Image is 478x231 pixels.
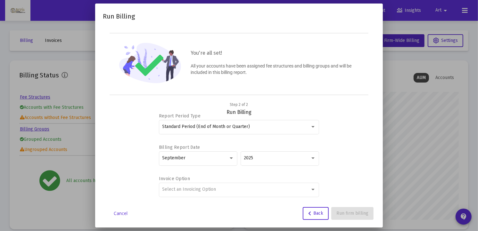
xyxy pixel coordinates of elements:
[162,187,216,192] span: Select an Invoicing Option
[308,211,323,216] span: Back
[230,101,248,108] div: Step 2 of 2
[105,210,137,217] a: Cancel
[159,145,316,150] label: Billing Report Date
[162,124,250,129] span: Standard Period (End of Month or Quarter)
[162,155,186,161] span: September
[119,43,181,84] img: confirmation
[159,113,316,119] label: Report Period Type
[191,63,359,76] p: All your accounts have been assigned fee structures and billing groups and will be included in th...
[191,49,359,58] h3: You're all set!
[244,155,253,161] span: 2025
[111,101,367,115] div: Run Billing
[303,207,329,220] button: Back
[336,211,368,216] span: Run firm billing
[103,11,135,21] h2: Run Billing
[159,176,316,181] label: Invoice Option
[331,207,374,220] button: Run firm billing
